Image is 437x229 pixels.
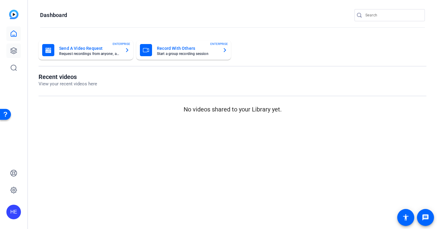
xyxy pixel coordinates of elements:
[422,214,429,221] mat-icon: message
[39,105,426,114] p: No videos shared to your Library yet.
[157,45,218,52] mat-card-title: Record With Others
[59,45,120,52] mat-card-title: Send A Video Request
[402,214,409,221] mat-icon: accessibility
[9,10,19,19] img: blue-gradient.svg
[59,52,120,56] mat-card-subtitle: Request recordings from anyone, anywhere
[210,42,228,46] span: ENTERPRISE
[39,40,133,60] button: Send A Video RequestRequest recordings from anyone, anywhereENTERPRISE
[6,205,21,219] div: HE
[39,73,97,80] h1: Recent videos
[136,40,231,60] button: Record With OthersStart a group recording sessionENTERPRISE
[365,12,420,19] input: Search
[39,80,97,87] p: View your recent videos here
[157,52,218,56] mat-card-subtitle: Start a group recording session
[113,42,130,46] span: ENTERPRISE
[40,12,67,19] h1: Dashboard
